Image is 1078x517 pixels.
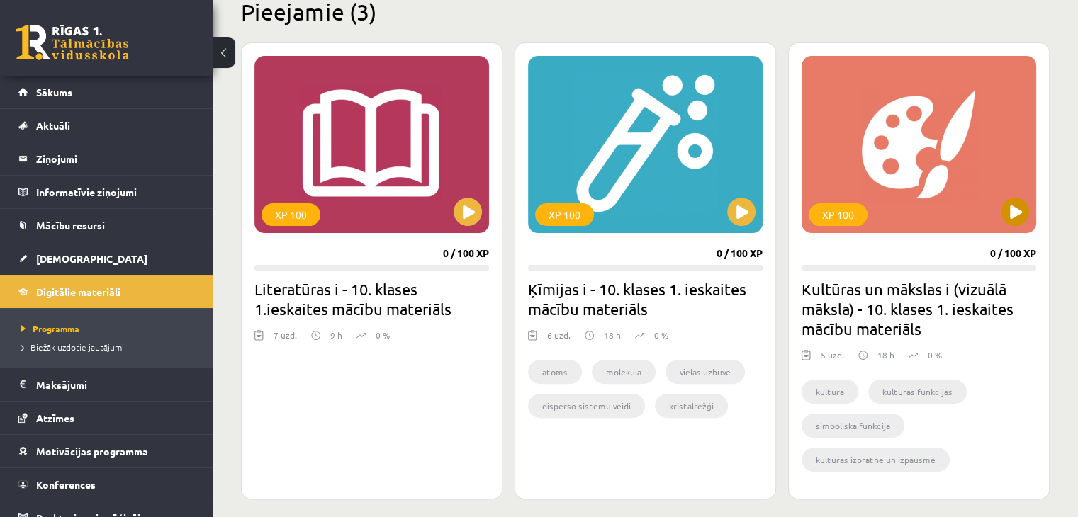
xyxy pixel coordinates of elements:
[802,414,904,438] li: simboliskā funkcija
[809,203,868,226] div: XP 100
[36,176,195,208] legend: Informatīvie ziņojumi
[18,209,195,242] a: Mācību resursi
[604,329,621,341] p: 18 h
[802,380,858,404] li: kultūra
[36,86,72,98] span: Sākums
[262,203,320,226] div: XP 100
[36,478,96,491] span: Konferences
[36,411,74,424] span: Atzīmes
[21,322,198,335] a: Programma
[877,348,894,361] p: 18 h
[18,402,195,434] a: Atzīmes
[36,119,70,132] span: Aktuāli
[655,394,728,418] li: kristālrežģi
[18,468,195,501] a: Konferences
[18,176,195,208] a: Informatīvie ziņojumi
[821,348,844,370] div: 5 uzd.
[21,341,124,353] span: Biežāk uzdotie jautājumi
[36,285,120,298] span: Digitālie materiāli
[528,394,645,418] li: disperso sistēmu veidi
[274,329,297,350] div: 7 uzd.
[802,448,950,472] li: kultūras izpratne un izpausme
[36,252,147,265] span: [DEMOGRAPHIC_DATA]
[36,445,148,458] span: Motivācijas programma
[16,25,129,60] a: Rīgas 1. Tālmācības vidusskola
[36,368,195,401] legend: Maksājumi
[666,360,745,384] li: vielas uzbūve
[928,348,942,361] p: 0 %
[330,329,342,341] p: 9 h
[254,279,489,319] h2: Literatūras i - 10. klases 1.ieskaites mācību materiāls
[18,242,195,275] a: [DEMOGRAPHIC_DATA]
[18,142,195,175] a: Ziņojumi
[592,360,656,384] li: molekula
[376,329,390,341] p: 0 %
[21,341,198,353] a: Biežāk uzdotie jautājumi
[802,279,1036,339] h2: Kultūras un mākslas i (vizuālā māksla) - 10. klases 1. ieskaites mācību materiāls
[18,275,195,308] a: Digitālie materiāli
[18,76,195,108] a: Sākums
[528,360,582,384] li: atoms
[21,323,79,334] span: Programma
[528,279,763,319] h2: Ķīmijas i - 10. klases 1. ieskaites mācību materiāls
[18,368,195,401] a: Maksājumi
[36,219,105,232] span: Mācību resursi
[36,142,195,175] legend: Ziņojumi
[654,329,668,341] p: 0 %
[535,203,594,226] div: XP 100
[547,329,571,350] div: 6 uzd.
[868,380,967,404] li: kultūras funkcijas
[18,109,195,142] a: Aktuāli
[18,435,195,467] a: Motivācijas programma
